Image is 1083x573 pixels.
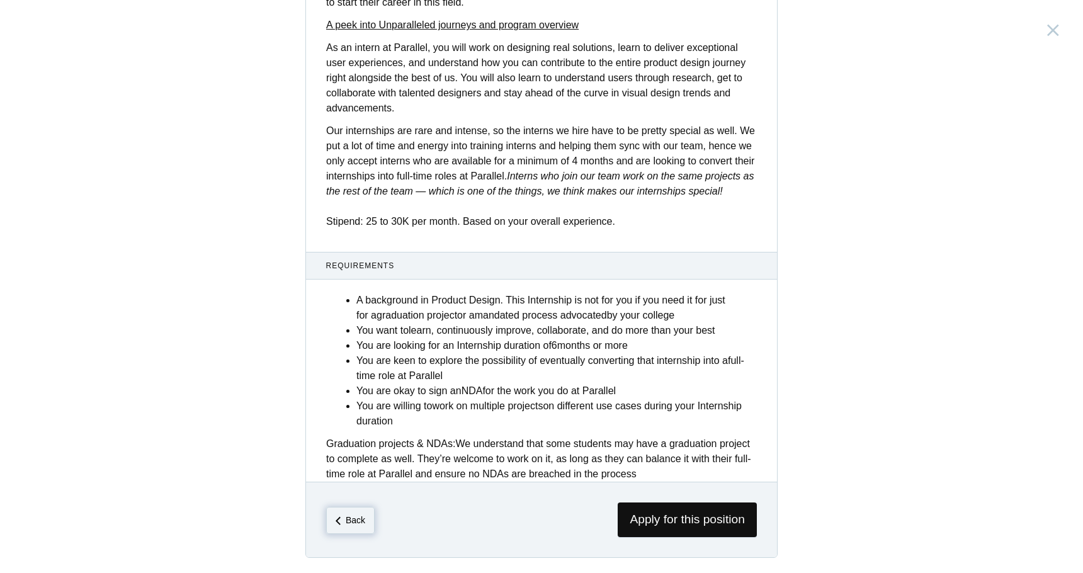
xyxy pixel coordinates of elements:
li: You are willing to on different use cases during your Internship duration [356,399,757,429]
strong: graduation project [377,310,457,321]
em: Interns who join our team work on the same projects as the rest of the team — which is one of the... [326,171,754,196]
li: You are looking for an Internship duration of [356,338,757,353]
strong: learn, continuously improve, collaborate, and do more than your best [409,325,715,336]
strong: mandated [475,310,519,321]
li: You are okay to sign an for the work you do at Parallel [356,383,757,399]
span: Apply for this position [618,502,757,537]
li: You want to [356,323,757,338]
em: Back [346,515,365,525]
a: A peek into Unparalleled journeys and program overview [326,20,579,30]
strong: Stipend [326,216,360,227]
li: You are keen to explore the possibility of eventually converting that internship into a [356,353,757,383]
strong: months or more [557,340,628,351]
div: We understand that some students may have a graduation project to complete as well. They’re welco... [326,436,757,482]
strong: work on multiple projects [432,400,543,411]
strong: process advocated [522,310,606,321]
strong: NDA [462,385,483,396]
p: As an intern at Parallel, you will work on designing real solutions, learn to deliver exceptional... [326,40,757,116]
p: Our internships are rare and intense, so the interns we hire have to be pretty special as well. W... [326,123,757,229]
span: Requirements [326,260,757,271]
strong: Graduation projects & NDAs: [326,438,455,449]
li: A background in Product Design. This Internship is not for you if you need it for just for a or a... [356,293,757,323]
strong: 6 [552,340,557,351]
